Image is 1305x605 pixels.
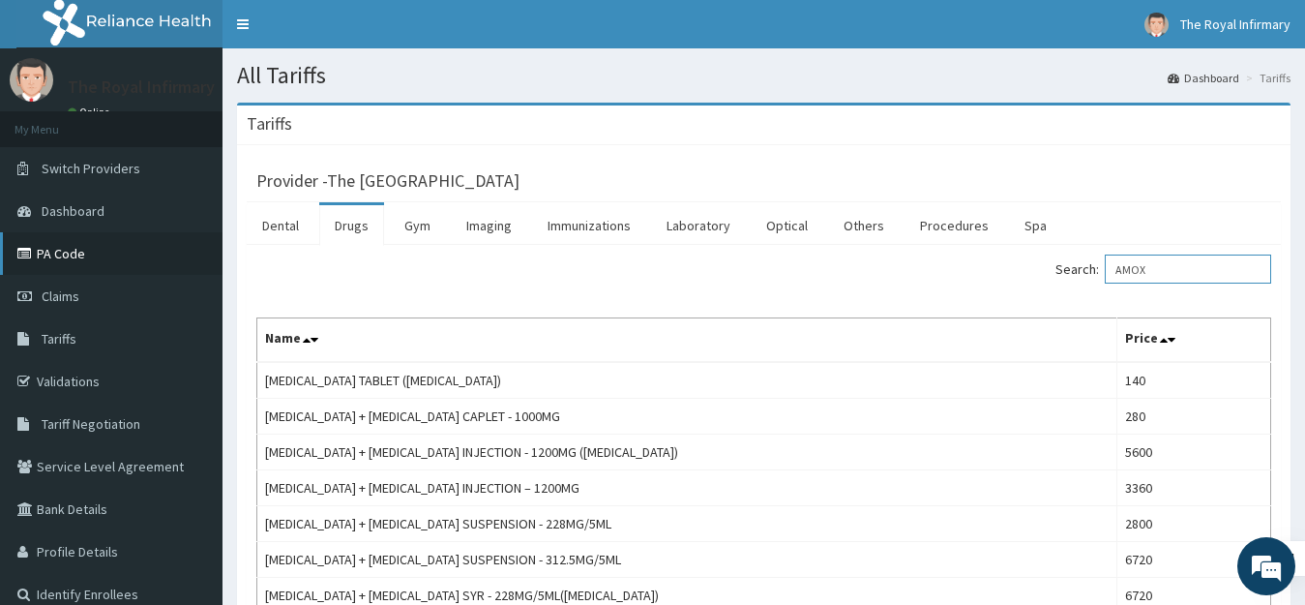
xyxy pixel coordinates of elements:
[1117,435,1271,470] td: 5600
[1117,470,1271,506] td: 3360
[42,415,140,433] span: Tariff Negotiation
[1117,542,1271,578] td: 6720
[257,362,1117,399] td: [MEDICAL_DATA] TABLET ([MEDICAL_DATA])
[257,542,1117,578] td: [MEDICAL_DATA] + [MEDICAL_DATA] SUSPENSION - 312.5MG/5ML
[42,160,140,177] span: Switch Providers
[905,205,1004,246] a: Procedures
[1117,399,1271,435] td: 280
[257,399,1117,435] td: [MEDICAL_DATA] + [MEDICAL_DATA] CAPLET - 1000MG
[317,10,364,56] div: Minimize live chat window
[1117,362,1271,399] td: 140
[247,205,314,246] a: Dental
[1180,15,1290,33] span: The Royal Infirmary
[256,172,519,190] h3: Provider - The [GEOGRAPHIC_DATA]
[1055,255,1271,284] label: Search:
[532,205,646,246] a: Immunizations
[42,287,79,305] span: Claims
[42,330,76,348] span: Tariffs
[651,205,746,246] a: Laboratory
[1117,506,1271,542] td: 2800
[36,97,78,145] img: d_794563401_company_1708531726252_794563401
[751,205,823,246] a: Optical
[101,108,325,134] div: Chat with us now
[257,318,1117,363] th: Name
[319,205,384,246] a: Drugs
[10,401,369,469] textarea: Type your message and hit 'Enter'
[1144,13,1169,37] img: User Image
[1168,70,1239,86] a: Dashboard
[237,63,1290,88] h1: All Tariffs
[257,506,1117,542] td: [MEDICAL_DATA] + [MEDICAL_DATA] SUSPENSION - 228MG/5ML
[828,205,900,246] a: Others
[112,180,267,376] span: We're online!
[451,205,527,246] a: Imaging
[257,470,1117,506] td: [MEDICAL_DATA] + [MEDICAL_DATA] INJECTION – 1200MG
[389,205,446,246] a: Gym
[1009,205,1062,246] a: Spa
[10,58,53,102] img: User Image
[1105,255,1271,284] input: Search:
[1241,70,1290,86] li: Tariffs
[42,202,104,220] span: Dashboard
[68,106,114,119] a: Online
[257,435,1117,470] td: [MEDICAL_DATA] + [MEDICAL_DATA] INJECTION - 1200MG ([MEDICAL_DATA])
[1117,318,1271,363] th: Price
[68,78,215,96] p: The Royal Infirmary
[247,115,292,133] h3: Tariffs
